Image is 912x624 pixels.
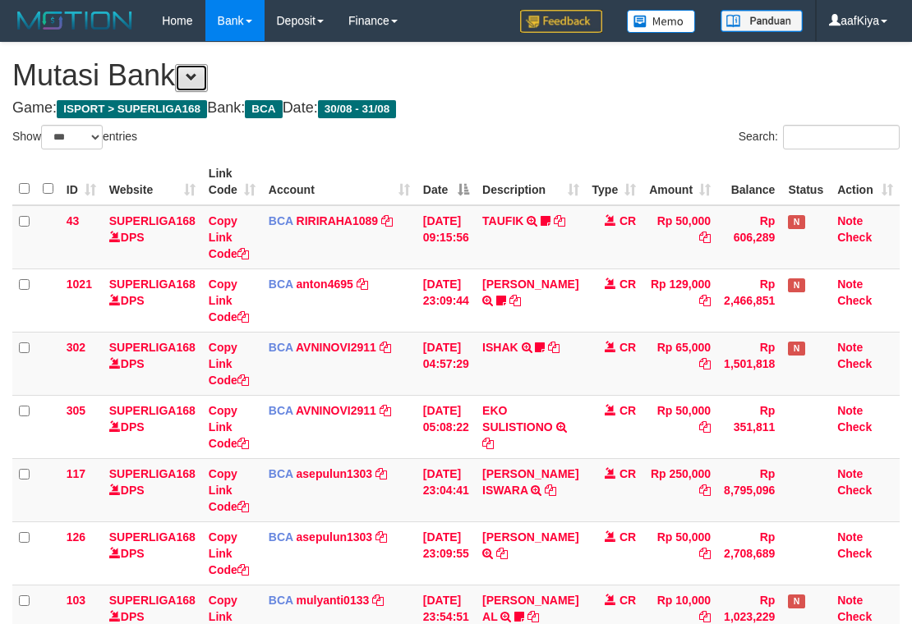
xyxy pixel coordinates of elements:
[269,404,293,417] span: BCA
[375,467,387,480] a: Copy asepulun1303 to clipboard
[269,467,293,480] span: BCA
[837,594,863,607] a: Note
[103,332,202,395] td: DPS
[837,278,863,291] a: Note
[417,395,476,458] td: [DATE] 05:08:22
[643,205,717,269] td: Rp 50,000
[717,521,781,585] td: Rp 2,708,689
[509,294,521,307] a: Copy SRI BASUKI to clipboard
[837,341,863,354] a: Note
[262,158,417,205] th: Account: activate to sort column ascending
[202,158,262,205] th: Link Code: activate to sort column ascending
[67,467,85,480] span: 117
[296,341,376,354] a: AVNINOVI2911
[548,341,560,354] a: Copy ISHAK to clipboard
[781,158,831,205] th: Status
[837,231,872,244] a: Check
[620,467,636,480] span: CR
[103,458,202,521] td: DPS
[482,341,518,354] a: ISHAK
[318,100,397,118] span: 30/08 - 31/08
[482,278,578,291] a: [PERSON_NAME]
[788,594,804,608] span: Has Note
[103,158,202,205] th: Website: activate to sort column ascending
[109,214,196,227] a: SUPERLIGA168
[837,530,863,544] a: Note
[620,278,636,291] span: CR
[417,458,476,521] td: [DATE] 23:04:41
[297,594,370,607] a: mulyanti0133
[717,395,781,458] td: Rp 351,811
[837,467,863,480] a: Note
[788,278,804,292] span: Has Note
[269,594,293,607] span: BCA
[643,521,717,585] td: Rp 50,000
[482,214,523,227] a: TAUFIK
[837,214,863,227] a: Note
[717,458,781,521] td: Rp 8,795,096
[620,341,636,354] span: CR
[67,530,85,544] span: 126
[699,231,711,244] a: Copy Rp 50,000 to clipboard
[375,530,387,544] a: Copy asepulun1303 to clipboard
[837,547,872,560] a: Check
[620,594,636,607] span: CR
[699,547,711,560] a: Copy Rp 50,000 to clipboard
[717,332,781,395] td: Rp 1,501,818
[109,341,196,354] a: SUPERLIGA168
[109,530,196,544] a: SUPERLIGA168
[209,467,249,513] a: Copy Link Code
[269,530,293,544] span: BCA
[209,278,249,323] a: Copy Link Code
[209,530,249,576] a: Copy Link Code
[109,278,196,291] a: SUPERLIGA168
[837,404,863,417] a: Note
[837,357,872,370] a: Check
[831,158,900,205] th: Action: activate to sort column ascending
[67,214,80,227] span: 43
[41,125,103,149] select: Showentries
[520,10,602,33] img: Feedback.jpg
[643,158,717,205] th: Amount: activate to sort column ascending
[269,341,293,354] span: BCA
[482,467,578,497] a: [PERSON_NAME] ISWARA
[67,341,85,354] span: 302
[269,214,293,227] span: BCA
[297,467,373,480] a: asepulun1303
[417,268,476,332] td: [DATE] 23:09:44
[67,278,92,291] span: 1021
[717,268,781,332] td: Rp 2,466,851
[103,395,202,458] td: DPS
[554,214,565,227] a: Copy TAUFIK to clipboard
[620,404,636,417] span: CR
[109,467,196,480] a: SUPERLIGA168
[699,484,711,497] a: Copy Rp 250,000 to clipboard
[783,125,900,149] input: Search:
[381,214,393,227] a: Copy RIRIRAHA1089 to clipboard
[643,458,717,521] td: Rp 250,000
[269,278,293,291] span: BCA
[297,278,353,291] a: anton4695
[67,404,85,417] span: 305
[357,278,368,291] a: Copy anton4695 to clipboard
[209,214,249,260] a: Copy Link Code
[643,332,717,395] td: Rp 65,000
[417,521,476,585] td: [DATE] 23:09:55
[12,125,137,149] label: Show entries
[717,158,781,205] th: Balance
[103,205,202,269] td: DPS
[482,530,578,544] a: [PERSON_NAME]
[12,8,137,33] img: MOTION_logo.png
[245,100,282,118] span: BCA
[837,484,872,497] a: Check
[109,404,196,417] a: SUPERLIGA168
[620,214,636,227] span: CR
[482,594,578,623] a: [PERSON_NAME] AL
[496,547,508,560] a: Copy ANGGIE RISHANDA to clipboard
[482,437,494,450] a: Copy EKO SULISTIONO to clipboard
[372,594,384,607] a: Copy mulyanti0133 to clipboard
[717,205,781,269] td: Rp 606,289
[837,420,872,434] a: Check
[482,404,553,434] a: EKO SULISTIONO
[12,100,900,117] h4: Game: Bank: Date:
